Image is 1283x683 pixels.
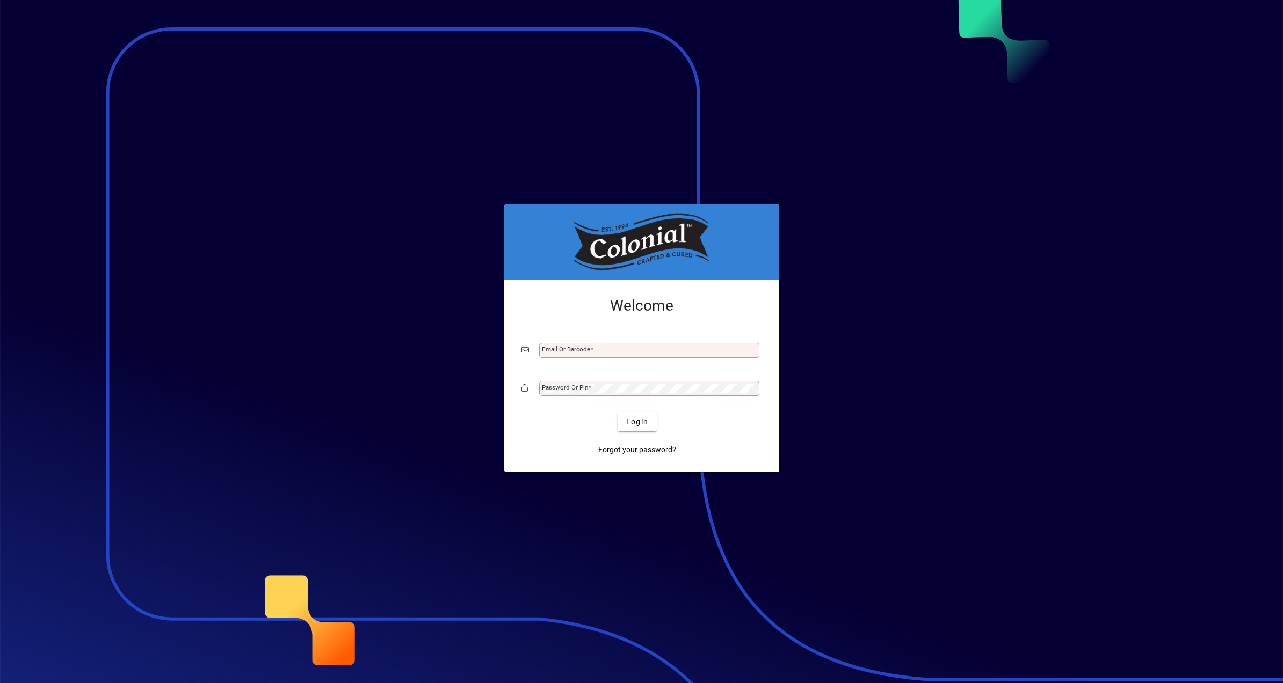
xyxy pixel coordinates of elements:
a: Forgot your password? [594,440,680,459]
span: Forgot your password? [598,444,676,456]
mat-label: Password or Pin [542,384,588,391]
mat-label: Email or Barcode [542,346,590,353]
h2: Welcome [521,297,762,315]
button: Login [618,412,657,431]
span: Login [626,416,648,428]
